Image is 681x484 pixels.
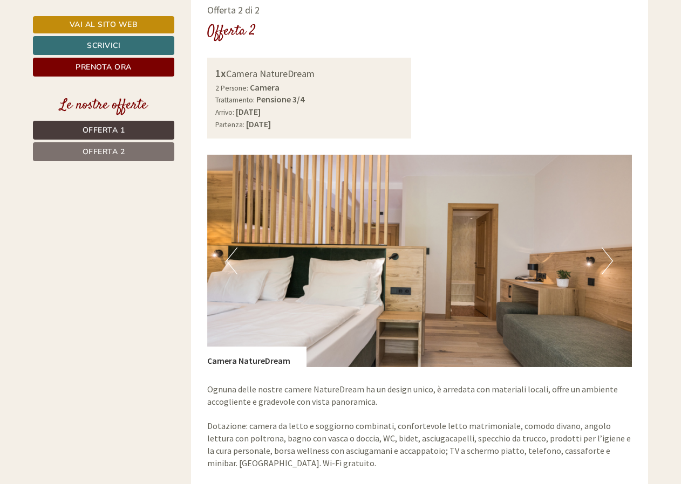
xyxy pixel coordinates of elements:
div: [GEOGRAPHIC_DATA] [16,31,159,40]
span: Offerta 1 [83,125,125,135]
div: Camera NatureDream [215,66,404,81]
div: martedì [189,8,237,26]
button: Previous [226,247,237,274]
div: Camera NatureDream [207,347,307,367]
div: Le nostre offerte [33,95,174,115]
span: Offerta 2 di 2 [207,4,260,16]
b: 1x [215,66,226,80]
small: Trattamento: [215,95,255,105]
a: Prenota ora [33,58,174,77]
b: [DATE] [236,106,261,117]
b: Camera [250,82,280,93]
button: Invia [370,284,426,303]
small: Partenza: [215,120,244,129]
b: [DATE] [246,119,271,129]
div: Buon giorno, come possiamo aiutarla? [8,29,164,62]
small: 2 Persone: [215,84,248,93]
div: Offerta 2 [207,22,256,42]
small: Arrivo: [215,108,234,117]
b: Pensione 3/4 [256,94,304,105]
button: Next [602,247,613,274]
small: 17:32 [16,52,159,60]
a: Scrivici [33,36,174,55]
a: Vai al sito web [33,16,174,33]
span: Offerta 2 [83,147,125,157]
img: image [207,155,632,367]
